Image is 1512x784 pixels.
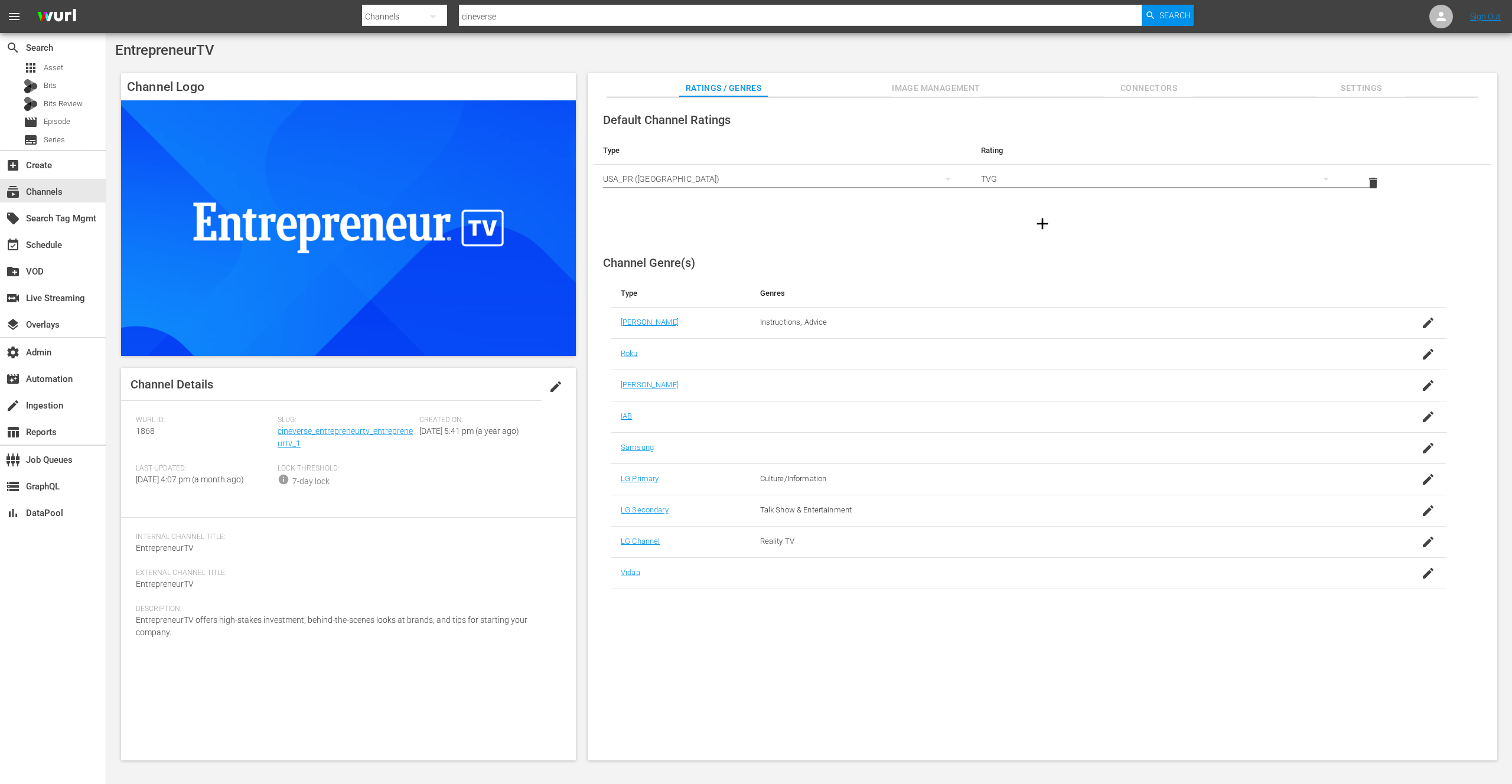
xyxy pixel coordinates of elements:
span: Job Queues [6,453,20,467]
span: Settings [1317,81,1406,96]
a: cineverse_entrepreneurtv_entrepreneurtv_1 [278,426,413,448]
span: Lock Threshold: [278,464,413,473]
th: Type [611,279,751,308]
span: edit [549,380,563,394]
h4: Channel Logo [121,73,576,100]
span: External Channel Title: [136,569,555,578]
span: delete [1366,176,1380,190]
span: Internal Channel Title: [136,533,555,542]
a: Roku [621,349,638,358]
span: Channel Details [131,377,213,391]
span: GraphQL [6,479,20,494]
img: EntrepreneurTV [121,100,576,356]
span: Connectors [1104,81,1193,96]
span: Slug: [278,416,413,425]
div: Bits Review [24,97,38,111]
a: Samsung [621,443,654,452]
span: Search [6,41,20,55]
span: Reports [6,425,20,439]
a: [PERSON_NAME] [621,318,679,326]
th: Genres [751,279,1354,308]
span: EntrepreneurTV [115,42,214,58]
span: Asset [24,61,38,75]
span: Ratings / Genres [679,81,768,96]
span: Search [1159,5,1191,26]
span: Schedule [6,238,20,252]
span: Episode [24,115,38,129]
span: Channels [6,185,20,199]
button: delete [1359,169,1387,197]
span: EntrepreneurTV [136,543,194,553]
th: Rating [972,136,1350,165]
span: 1868 [136,426,155,436]
span: Channel Genre(s) [603,256,695,270]
span: Series [24,133,38,147]
span: Last Updated: [136,464,272,473]
span: info [278,473,289,485]
span: EntrepreneurTV [136,579,194,589]
span: Description: [136,605,555,614]
span: Overlays [6,318,20,332]
span: Create [6,158,20,172]
a: LG Primary [621,474,659,483]
table: simple table [594,136,1491,201]
span: Series [44,134,65,146]
span: DataPool [6,506,20,520]
div: TVG [981,162,1340,195]
button: Search [1142,5,1194,26]
a: [PERSON_NAME] [621,380,679,389]
img: ans4CAIJ8jUAAAAAAAAAAAAAAAAAAAAAAAAgQb4GAAAAAAAAAAAAAAAAAAAAAAAAJMjXAAAAAAAAAAAAAAAAAAAAAAAAgAT5G... [28,3,85,31]
a: IAB [621,411,632,420]
span: Created On: [419,416,555,425]
th: Type [594,136,972,165]
a: Vidaa [621,568,640,577]
span: Ingestion [6,398,20,413]
a: LG Secondary [621,505,669,514]
span: EntrepreneurTV offers high-stakes investment, behind-the-scenes looks at brands, and tips for sta... [136,615,527,637]
span: menu [7,9,21,24]
div: Bits [24,79,38,93]
span: Live Streaming [6,291,20,305]
div: 7-day lock [292,475,330,488]
a: LG Channel [621,537,660,545]
span: Image Management [892,81,980,96]
span: Bits Review [44,98,83,110]
span: Search Tag Mgmt [6,211,20,226]
span: [DATE] 5:41 pm (a year ago) [419,426,519,436]
span: Default Channel Ratings [603,113,731,127]
span: Admin [6,345,20,360]
button: edit [542,373,570,401]
a: Sign Out [1470,12,1501,21]
span: VOD [6,264,20,279]
span: Bits [44,80,57,92]
span: Wurl ID: [136,416,272,425]
div: USA_PR ([GEOGRAPHIC_DATA]) [603,162,962,195]
span: Episode [44,116,70,128]
span: Automation [6,372,20,386]
span: Asset [44,62,63,74]
span: [DATE] 4:07 pm (a month ago) [136,475,244,484]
